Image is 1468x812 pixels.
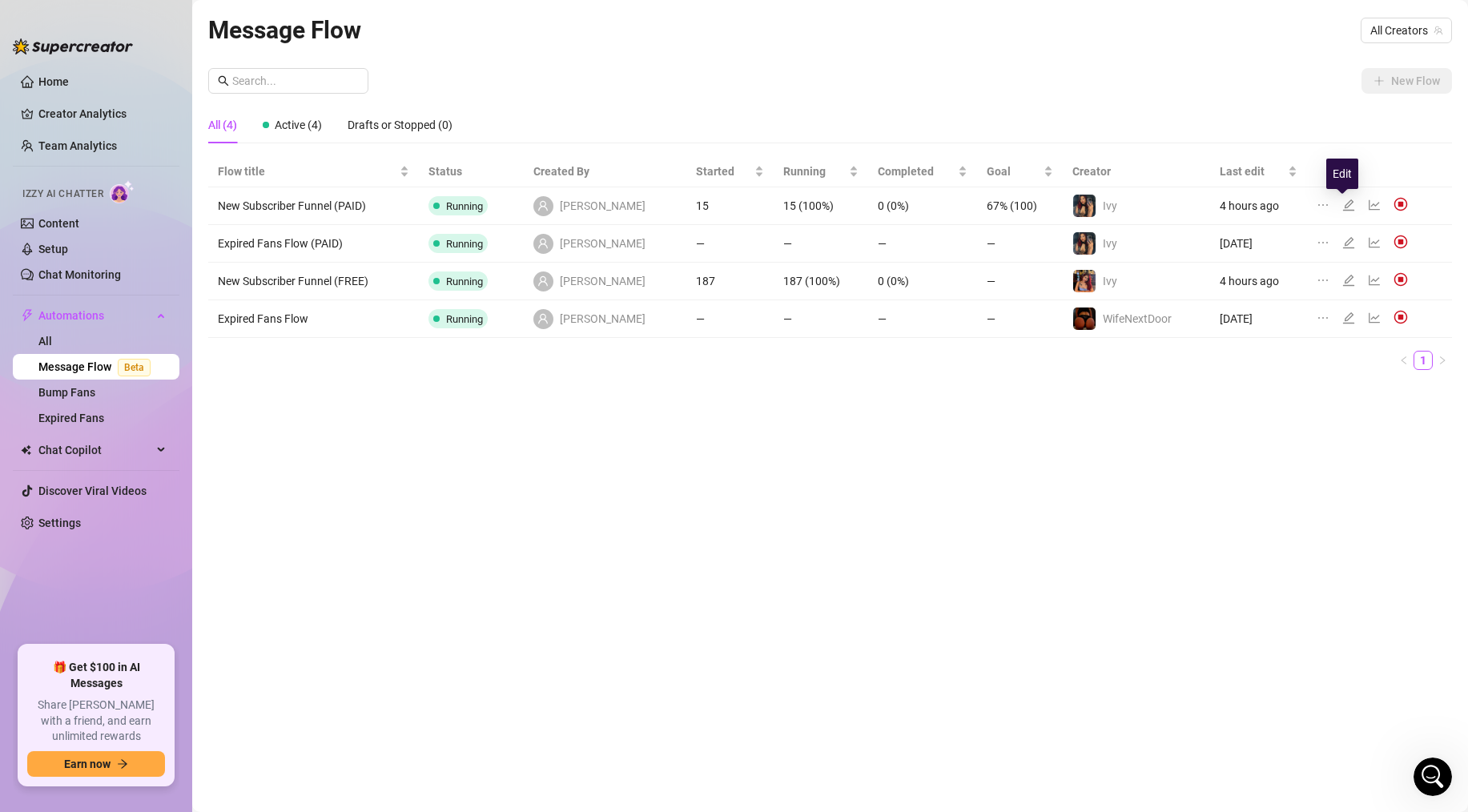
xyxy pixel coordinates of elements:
[16,226,270,255] span: Is there any limit on how many expired fans I can
[1399,356,1409,365] span: left
[1073,308,1096,330] img: WifeNextDoor
[11,42,309,74] div: Search for help
[16,103,180,116] span: Start Here: Product Overview
[38,303,152,328] span: Automations
[1073,270,1096,292] img: Ivy
[868,300,977,338] td: —
[1210,187,1307,225] td: 4 hours ago
[560,272,646,290] span: [PERSON_NAME]
[240,500,320,564] button: News
[1317,236,1329,249] span: ellipsis
[218,163,396,180] span: Flow title
[1103,237,1117,250] span: Ivy
[696,163,751,180] span: Started
[16,156,156,169] span: Expired Fans Automation
[265,540,296,551] span: News
[686,225,774,263] td: —
[86,418,119,431] span: follow
[38,517,81,529] a: Settings
[118,359,151,376] span: Beta
[1317,312,1329,324] span: ellipsis
[16,332,107,344] span: Join as a chatter
[1414,758,1452,796] iframe: Intercom live chat
[419,156,524,187] th: Status
[208,225,419,263] td: Expired Fans Flow (PAID)
[1394,197,1408,211] img: svg%3e
[1370,18,1442,42] span: All Creators
[208,300,419,338] td: Expired Fans Flow
[117,758,128,770] span: arrow-right
[1073,232,1096,255] img: Ivy
[686,156,774,187] th: Started
[38,412,104,424] a: Expired Fans
[38,217,79,230] a: Content
[868,187,977,225] td: 0 (0%)
[1326,159,1358,189] div: Edit
[1394,351,1414,370] button: left
[38,243,68,255] a: Setup
[1103,199,1117,212] span: Ivy
[16,384,230,414] span: Accessing OnlyFans Accounts with the Supercreator Desktop App
[878,163,955,180] span: Completed
[1368,274,1381,287] span: line-chart
[286,52,299,65] div: Clear
[23,540,56,551] span: Home
[1210,225,1307,263] td: [DATE]
[1342,274,1355,287] span: edit
[446,275,483,287] span: Running
[977,156,1064,187] th: Goal
[160,500,240,564] button: Help
[537,200,549,211] span: user
[537,313,549,324] span: user
[1342,236,1355,249] span: edit
[1342,199,1355,211] span: edit
[1394,310,1408,324] img: svg%3e
[446,238,483,250] span: Running
[36,173,62,186] span: back
[537,275,549,287] span: user
[13,38,133,54] img: logo-BBDzfeDw.svg
[977,225,1064,263] td: —
[64,758,111,770] span: Earn now
[560,235,646,252] span: [PERSON_NAME]
[348,116,452,134] div: Drafts or Stopped (0)
[38,386,95,399] a: Bump Fans
[38,75,69,88] a: Home
[208,116,237,134] div: All (4)
[38,101,167,127] a: Creator Analytics
[27,660,165,691] span: 🎁 Get $100 in AI Messages
[524,156,686,187] th: Created By
[184,120,219,133] span: Follow
[38,360,157,373] a: Message FlowBeta
[16,471,155,484] span: ... you can send a gentle
[157,348,190,361] span: follow
[1434,26,1443,35] span: team
[1103,312,1172,325] span: WifeNextDoor
[774,187,868,225] td: 15 (100%)
[1063,156,1209,187] th: Creator
[36,243,69,255] span: follow
[140,7,183,34] h1: Help
[686,187,774,225] td: 15
[1317,274,1329,287] span: ellipsis
[560,310,646,328] span: [PERSON_NAME]
[774,156,868,187] th: Running
[977,263,1064,300] td: —
[208,11,361,49] article: Message Flow
[21,444,31,456] img: Chat Copilot
[1368,312,1381,324] span: line-chart
[868,225,977,263] td: —
[1433,351,1452,370] li: Next Page
[1394,351,1414,370] li: Previous Page
[1342,312,1355,324] span: edit
[208,156,419,187] th: Flow title
[143,279,189,291] span: Follower
[1394,272,1408,287] img: svg%3e
[80,500,160,564] button: Messages
[1368,236,1381,249] span: line-chart
[1103,275,1117,287] span: Ivy
[1361,68,1452,94] button: New Flow
[191,348,255,361] span: these steps
[232,72,359,90] input: Search...
[16,173,36,186] span: Get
